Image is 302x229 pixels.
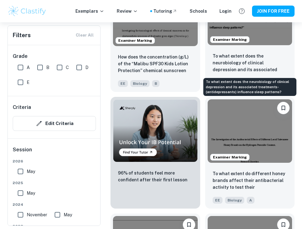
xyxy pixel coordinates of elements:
[13,146,96,158] h6: Session
[252,6,295,17] button: JOIN FOR FREE
[153,8,177,15] a: Tutoring
[117,8,138,15] p: Review
[205,97,295,208] a: Examiner MarkingPlease log in to bookmark exemplarsTo what extent do different honey brands affec...
[13,53,96,60] h6: Grade
[130,80,150,87] span: Biology
[118,80,128,87] span: EE
[27,190,35,197] span: May
[27,168,35,175] span: May
[118,54,193,75] p: How does the concentration (g/L) of the “Malibu SPF30 Kids Lotion Protection” chemical sunscreen ...
[13,223,96,229] span: 2023
[237,6,247,16] button: Help and Feedback
[7,5,47,17] img: Clastify logo
[210,154,249,160] span: Examiner Marking
[66,64,69,71] span: C
[13,116,96,131] button: Edit Criteria
[13,158,96,164] span: 2026
[64,211,72,218] span: May
[85,64,88,71] span: D
[110,97,200,208] a: Thumbnail96% of students feel more confident after their first lesson
[203,78,296,96] div: To what extent does the neurobiology of clinical depression and its associated treatments- (antid...
[27,79,29,86] span: E
[113,99,198,162] img: Thumbnail
[219,8,232,15] a: Login
[247,197,255,204] span: A
[13,202,96,207] span: 2024
[277,102,290,114] button: Please log in to bookmark exemplars
[213,170,287,191] p: To what extent do different honey brands affect their antibacterial activity to test their hydrog...
[213,197,223,204] span: EE
[118,170,193,183] p: 96% of students feel more confident after their first lesson
[46,64,49,71] span: B
[208,99,292,162] img: Biology EE example thumbnail: To what extent do different honey brands
[152,80,160,87] span: B
[116,38,155,43] span: Examiner Marking
[75,8,104,15] p: Exemplars
[13,104,31,111] h6: Criteria
[13,180,96,186] span: 2025
[27,211,47,218] span: November
[225,197,244,204] span: Biology
[190,8,207,15] a: Schools
[210,37,249,42] span: Examiner Marking
[213,53,287,74] p: To what extent does the neurobiology of clinical depression and its associated treatments- (antid...
[13,31,31,40] h6: Filters
[27,64,30,71] span: A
